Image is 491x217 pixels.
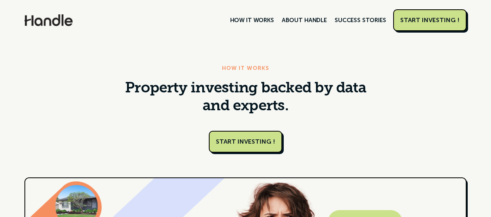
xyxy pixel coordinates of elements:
[393,9,467,31] a: START INVESTING !
[123,80,368,115] h1: Property investing backed by data and experts.
[226,14,278,27] a: HOW IT WORKS
[400,16,460,24] div: START INVESTING !
[209,131,282,153] a: START INVESTING !
[278,14,331,27] a: ABOUT HANDLE
[222,64,269,73] div: HOW IT WORKS
[331,14,390,27] a: SUCCESS STORIES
